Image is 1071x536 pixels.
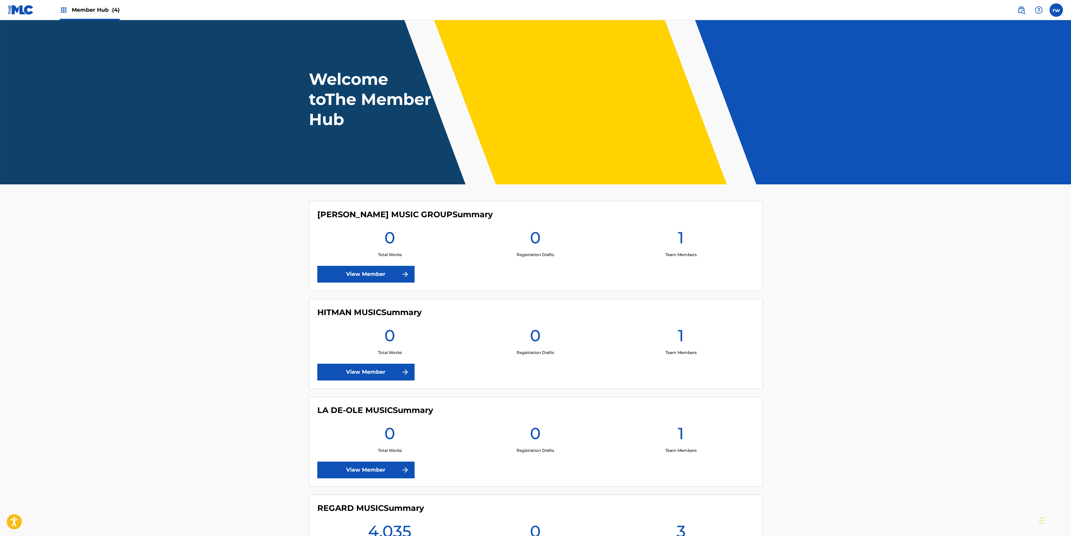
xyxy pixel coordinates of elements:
[1039,511,1043,531] div: Drag
[384,423,395,448] h1: 0
[317,307,422,317] h4: HITMAN MUSIC
[8,5,34,15] img: MLC Logo
[1035,6,1043,14] img: help
[60,6,68,14] img: Top Rightsholders
[1015,3,1028,17] a: Public Search
[317,405,433,415] h4: LA DE-OLE MUSIC
[378,252,402,258] p: Total Works
[517,350,554,356] p: Registration Drafts
[678,228,684,252] h1: 1
[665,252,697,258] p: Team Members
[112,7,120,13] span: (4)
[384,325,395,350] h1: 0
[317,364,415,380] a: View Member
[378,448,402,454] p: Total Works
[401,466,409,474] img: f7272a7cc735f4ea7f67.svg
[517,448,554,454] p: Registration Drafts
[1017,6,1025,14] img: search
[665,448,697,454] p: Team Members
[384,228,395,252] h1: 0
[1052,385,1071,439] iframe: Resource Center
[665,350,697,356] p: Team Members
[317,266,415,283] a: View Member
[401,368,409,376] img: f7272a7cc735f4ea7f67.svg
[530,325,541,350] h1: 0
[317,503,424,513] h4: REGARD MUSIC
[1050,3,1063,17] div: User Menu
[678,423,684,448] h1: 1
[1032,3,1046,17] div: Help
[530,228,541,252] h1: 0
[317,210,493,220] h4: DON WILLIAMS MUSIC GROUP
[678,325,684,350] h1: 1
[72,6,120,14] span: Member Hub
[309,69,434,129] h1: Welcome to The Member Hub
[401,270,409,278] img: f7272a7cc735f4ea7f67.svg
[1037,504,1071,536] iframe: Chat Widget
[530,423,541,448] h1: 0
[317,462,415,478] a: View Member
[517,252,554,258] p: Registration Drafts
[378,350,402,356] p: Total Works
